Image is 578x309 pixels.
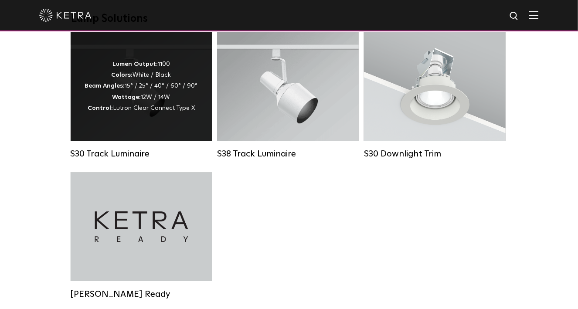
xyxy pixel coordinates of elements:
[71,172,212,299] a: [PERSON_NAME] Ready [PERSON_NAME] Ready
[113,105,195,111] span: Lutron Clear Connect Type X
[364,32,506,159] a: S30 Downlight Trim S30 Downlight Trim
[71,149,212,159] div: S30 Track Luminaire
[71,289,212,299] div: [PERSON_NAME] Ready
[85,83,125,89] strong: Beam Angles:
[217,149,359,159] div: S38 Track Luminaire
[88,105,113,111] strong: Control:
[71,32,212,159] a: S30 Track Luminaire Lumen Output:1100Colors:White / BlackBeam Angles:15° / 25° / 40° / 60° / 90°W...
[509,11,520,22] img: search icon
[364,149,506,159] div: S30 Downlight Trim
[39,9,92,22] img: ketra-logo-2019-white
[217,32,359,159] a: S38 Track Luminaire Lumen Output:1100Colors:White / BlackBeam Angles:10° / 25° / 40° / 60°Wattage...
[112,94,141,100] strong: Wattage:
[529,11,539,19] img: Hamburger%20Nav.svg
[85,59,198,114] div: 1100 White / Black 15° / 25° / 40° / 60° / 90° 12W / 14W
[112,61,158,67] strong: Lumen Output:
[112,72,133,78] strong: Colors:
